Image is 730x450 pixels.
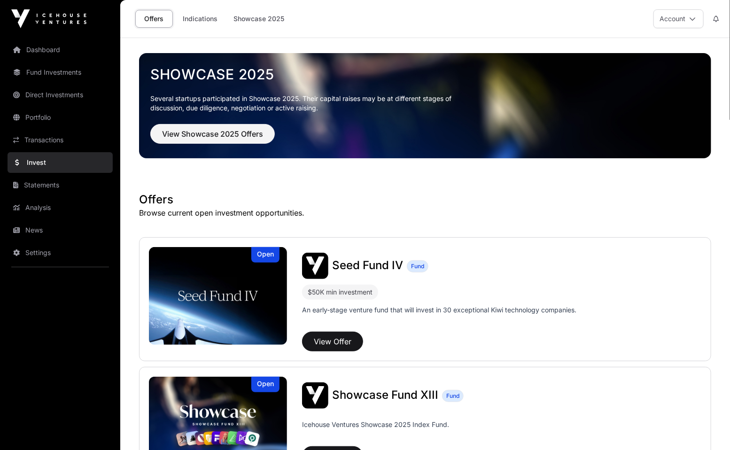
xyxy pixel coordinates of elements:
img: Showcase Fund XIII [302,382,328,409]
a: Analysis [8,197,113,218]
p: Icehouse Ventures Showcase 2025 Index Fund. [302,420,449,429]
a: Indications [177,10,224,28]
a: Seed Fund IV [332,260,403,272]
a: Transactions [8,130,113,150]
span: Fund [446,392,459,400]
a: Showcase 2025 [227,10,290,28]
span: View Showcase 2025 Offers [162,128,263,140]
a: Offers [135,10,173,28]
div: Open [251,247,280,263]
a: Seed Fund IVOpen [149,247,287,345]
span: Seed Fund IV [332,258,403,272]
h1: Offers [139,192,711,207]
a: Invest [8,152,113,173]
p: An early-stage venture fund that will invest in 30 exceptional Kiwi technology companies. [302,305,576,315]
a: Showcase Fund XIII [332,389,438,402]
span: Showcase Fund XIII [332,388,438,402]
img: Showcase 2025 [139,53,711,158]
p: Browse current open investment opportunities. [139,207,711,218]
a: Direct Investments [8,85,113,105]
button: View Showcase 2025 Offers [150,124,275,144]
div: $50K min investment [302,285,378,300]
button: Account [653,9,704,28]
button: View Offer [302,332,363,351]
span: Fund [411,263,424,270]
a: News [8,220,113,241]
img: Seed Fund IV [302,253,328,279]
a: Showcase 2025 [150,66,700,83]
div: $50K min investment [308,287,373,298]
iframe: Chat Widget [683,405,730,450]
a: View Showcase 2025 Offers [150,133,275,143]
a: Statements [8,175,113,195]
div: Open [251,377,280,392]
a: Portfolio [8,107,113,128]
img: Icehouse Ventures Logo [11,9,86,28]
img: Seed Fund IV [149,247,287,345]
p: Several startups participated in Showcase 2025. Their capital raises may be at different stages o... [150,94,466,113]
a: Dashboard [8,39,113,60]
a: Settings [8,242,113,263]
a: Fund Investments [8,62,113,83]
